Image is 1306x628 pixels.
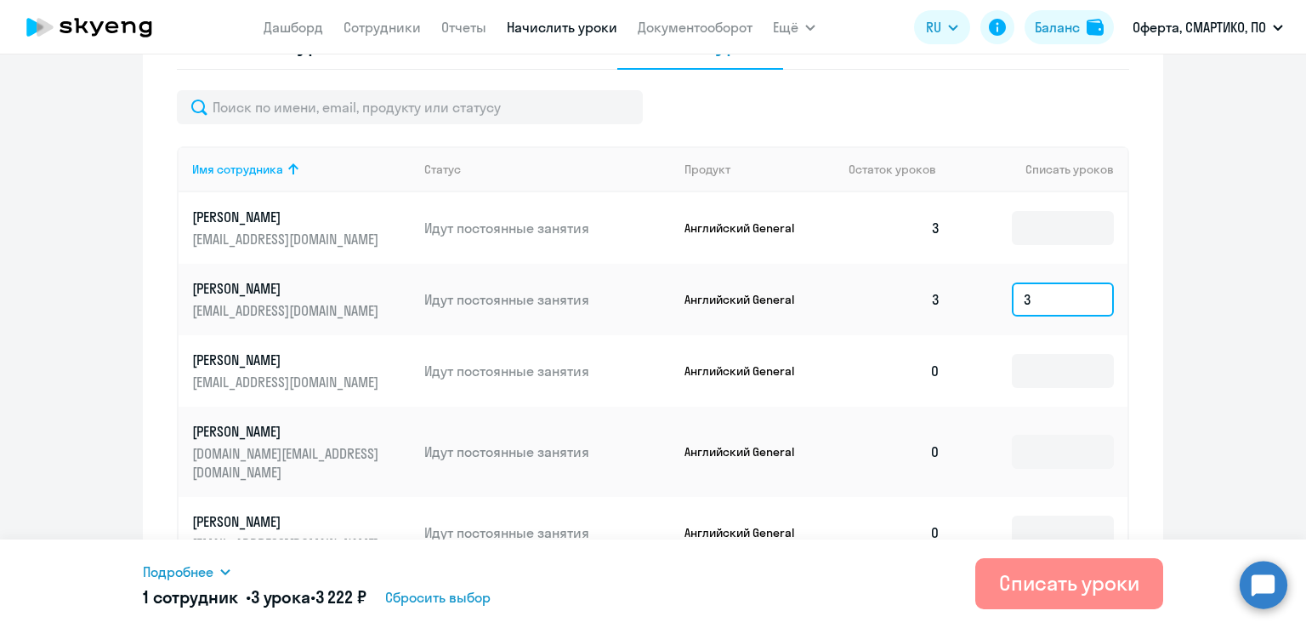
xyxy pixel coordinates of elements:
[926,17,941,37] span: RU
[424,362,671,380] p: Идут постоянные занятия
[424,162,671,177] div: Статус
[684,220,812,236] p: Английский General
[192,279,383,298] p: [PERSON_NAME]
[264,19,323,36] a: Дашборд
[954,146,1127,192] th: Списать уроков
[192,422,383,441] p: [PERSON_NAME]
[914,10,970,44] button: RU
[192,351,383,369] p: [PERSON_NAME]
[344,19,421,36] a: Сотрудники
[192,279,411,320] a: [PERSON_NAME][EMAIL_ADDRESS][DOMAIN_NAME]
[385,587,491,608] span: Сбросить выбор
[192,162,283,177] div: Имя сотрудника
[1124,7,1292,48] button: Оферта, СМАРТИКО, ПО
[1035,17,1080,37] div: Баланс
[192,162,411,177] div: Имя сотрудника
[192,534,383,553] p: [EMAIL_ADDRESS][DOMAIN_NAME]
[684,525,812,540] p: Английский General
[424,442,671,461] p: Идут постоянные занятия
[835,335,954,407] td: 0
[251,586,310,608] span: 3 урока
[424,290,671,309] p: Идут постоянные занятия
[424,162,461,177] div: Статус
[684,292,812,307] p: Английский General
[684,363,812,379] p: Английский General
[1087,19,1104,36] img: balance
[507,19,617,36] a: Начислить уроки
[835,407,954,497] td: 0
[143,562,213,582] span: Подробнее
[684,162,836,177] div: Продукт
[835,192,954,264] td: 3
[192,208,411,248] a: [PERSON_NAME][EMAIL_ADDRESS][DOMAIN_NAME]
[424,523,671,542] p: Идут постоянные занятия
[192,444,383,482] p: [DOMAIN_NAME][EMAIL_ADDRESS][DOMAIN_NAME]
[192,373,383,391] p: [EMAIL_ADDRESS][DOMAIN_NAME]
[835,497,954,568] td: 0
[684,444,812,460] p: Английский General
[999,569,1139,597] div: Списать уроки
[441,19,486,36] a: Отчеты
[143,585,366,609] h5: 1 сотрудник • •
[192,230,383,248] p: [EMAIL_ADDRESS][DOMAIN_NAME]
[773,10,815,44] button: Ещё
[849,162,954,177] div: Остаток уроков
[684,162,730,177] div: Продукт
[315,586,366,608] span: 3 222 ₽
[849,162,936,177] span: Остаток уроков
[192,422,411,482] a: [PERSON_NAME][DOMAIN_NAME][EMAIL_ADDRESS][DOMAIN_NAME]
[1133,17,1266,37] p: Оферта, СМАРТИКО, ПО
[424,219,671,237] p: Идут постоянные занятия
[1025,10,1114,44] button: Балансbalance
[192,512,411,553] a: [PERSON_NAME][EMAIL_ADDRESS][DOMAIN_NAME]
[975,558,1163,609] button: Списать уроки
[177,90,643,124] input: Поиск по имени, email, продукту или статусу
[192,351,411,391] a: [PERSON_NAME][EMAIL_ADDRESS][DOMAIN_NAME]
[192,301,383,320] p: [EMAIL_ADDRESS][DOMAIN_NAME]
[192,512,383,531] p: [PERSON_NAME]
[192,208,383,226] p: [PERSON_NAME]
[638,19,752,36] a: Документооборот
[835,264,954,335] td: 3
[773,17,798,37] span: Ещё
